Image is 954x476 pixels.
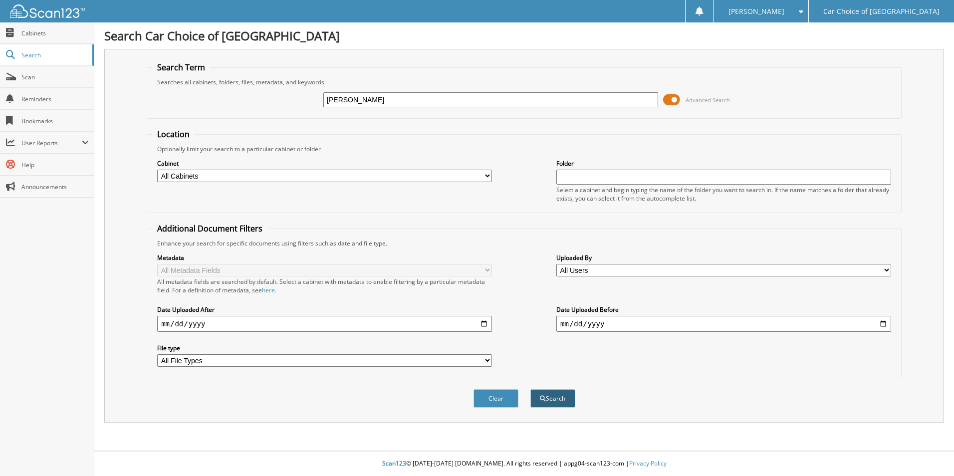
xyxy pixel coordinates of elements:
[152,129,195,140] legend: Location
[157,316,492,332] input: start
[157,277,492,294] div: All metadata fields are searched by default. Select a cabinet with metadata to enable filtering b...
[21,95,89,103] span: Reminders
[21,117,89,125] span: Bookmarks
[104,27,944,44] h1: Search Car Choice of [GEOGRAPHIC_DATA]
[823,8,940,14] span: Car Choice of [GEOGRAPHIC_DATA]
[904,428,954,476] iframe: Chat Widget
[21,139,82,147] span: User Reports
[157,253,492,262] label: Metadata
[94,452,954,476] div: © [DATE]-[DATE] [DOMAIN_NAME]. All rights reserved | appg04-scan123-com |
[152,239,896,247] div: Enhance your search for specific documents using filters such as date and file type.
[152,62,210,73] legend: Search Term
[21,183,89,191] span: Announcements
[556,186,891,203] div: Select a cabinet and begin typing the name of the folder you want to search in. If the name match...
[556,305,891,314] label: Date Uploaded Before
[21,29,89,37] span: Cabinets
[21,73,89,81] span: Scan
[157,305,492,314] label: Date Uploaded After
[530,389,575,408] button: Search
[556,253,891,262] label: Uploaded By
[686,96,730,104] span: Advanced Search
[152,223,267,234] legend: Additional Document Filters
[474,389,518,408] button: Clear
[382,459,406,468] span: Scan123
[728,8,784,14] span: [PERSON_NAME]
[556,159,891,168] label: Folder
[262,286,275,294] a: here
[157,159,492,168] label: Cabinet
[21,161,89,169] span: Help
[10,4,85,18] img: scan123-logo-white.svg
[152,145,896,153] div: Optionally limit your search to a particular cabinet or folder
[556,316,891,332] input: end
[152,78,896,86] div: Searches all cabinets, folders, files, metadata, and keywords
[21,51,87,59] span: Search
[629,459,667,468] a: Privacy Policy
[157,344,492,352] label: File type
